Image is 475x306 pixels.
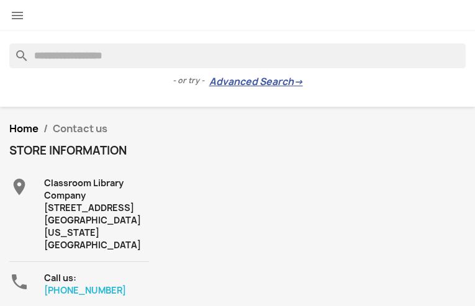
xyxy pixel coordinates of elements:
span: - or try - [173,74,209,87]
span: → [294,76,303,88]
i:  [10,8,25,23]
a: [PHONE_NUMBER] [44,284,126,296]
div: Call us: [44,272,149,297]
span: Contact us [53,122,107,135]
a: Advanced Search→ [209,76,303,88]
i:  [9,272,29,292]
i: search [9,43,24,58]
div: Classroom Library Company [STREET_ADDRESS] [GEOGRAPHIC_DATA][US_STATE] [GEOGRAPHIC_DATA] [44,177,149,251]
h4: Store information [9,145,149,157]
input: Search [9,43,466,68]
i:  [9,177,29,197]
a: Home [9,122,38,135]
